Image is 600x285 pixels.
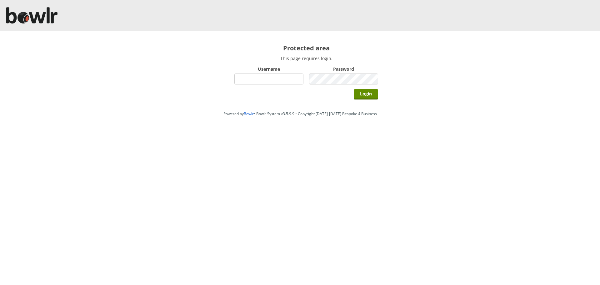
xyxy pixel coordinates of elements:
h2: Protected area [234,44,378,52]
label: Username [234,66,303,72]
input: Login [354,89,378,99]
label: Password [309,66,378,72]
p: This page requires login. [234,55,378,61]
a: Bowlr [244,111,254,116]
span: Powered by • Bowlr System v3.5.9.9 • Copyright [DATE]-[DATE] Bespoke 4 Business [223,111,377,116]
